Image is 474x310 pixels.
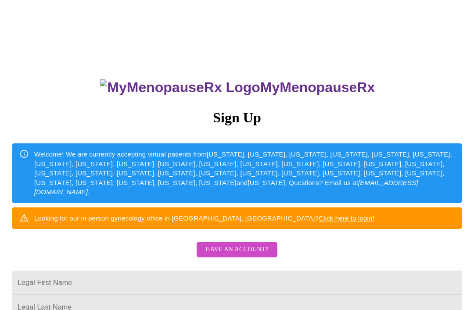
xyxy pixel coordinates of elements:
[14,79,462,96] h3: MyMenopauseRx
[100,79,260,96] img: MyMenopauseRx Logo
[34,146,455,200] div: Welcome! We are currently accepting virtual patients from [US_STATE], [US_STATE], [US_STATE], [US...
[34,210,374,226] div: Looking for our in person gynecology office in [GEOGRAPHIC_DATA], [GEOGRAPHIC_DATA]?
[34,179,418,196] em: [EMAIL_ADDRESS][DOMAIN_NAME]
[194,252,279,259] a: Have an account?
[12,110,462,126] h3: Sign Up
[319,214,374,222] a: Click here to login!
[197,242,277,257] button: Have an account?
[205,244,268,255] span: Have an account?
